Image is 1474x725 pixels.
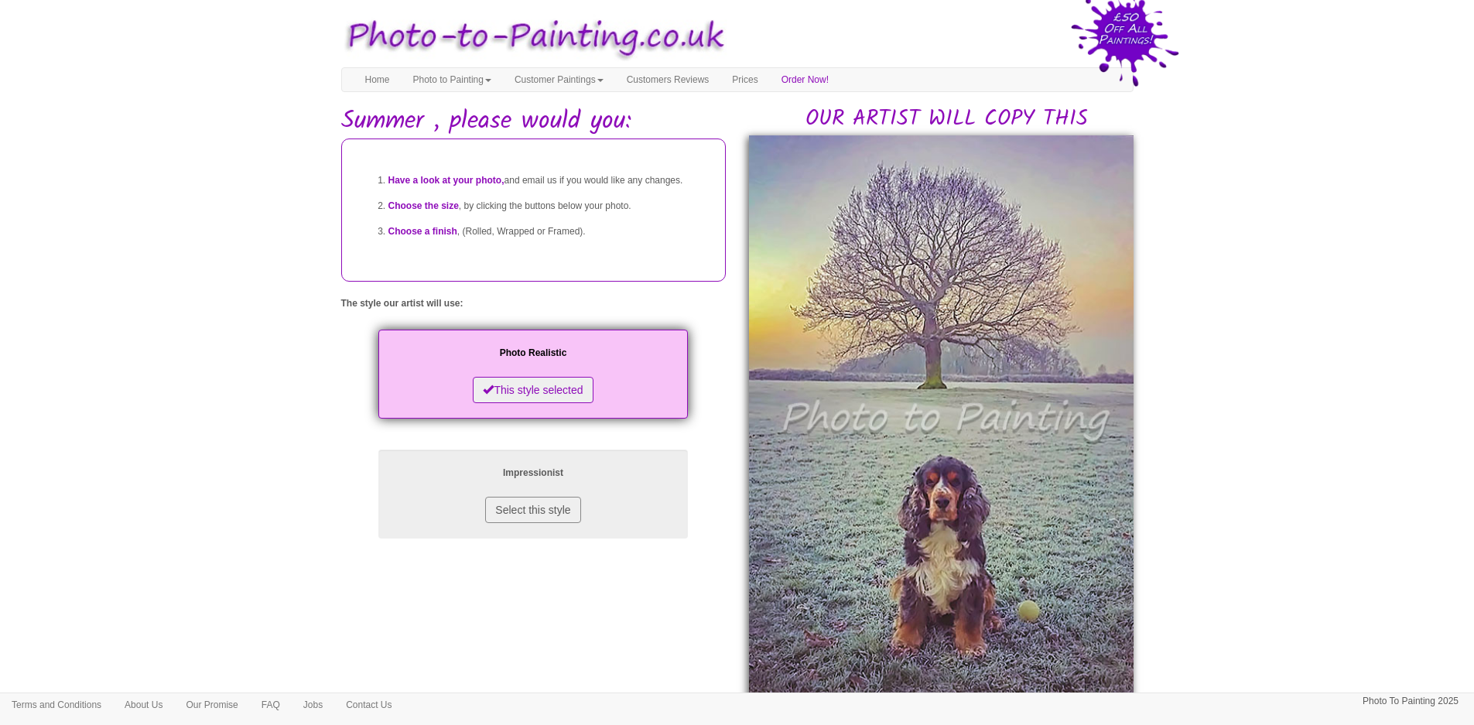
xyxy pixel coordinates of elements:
[761,108,1134,132] h2: OUR ARTIST WILL COPY THIS
[341,108,1134,135] h1: Summer , please would you:
[354,68,402,91] a: Home
[473,377,593,403] button: This style selected
[334,693,403,716] a: Contact Us
[503,68,615,91] a: Customer Paintings
[113,693,174,716] a: About Us
[292,693,334,716] a: Jobs
[394,465,672,481] p: Impressionist
[333,8,730,67] img: Photo to Painting
[388,219,710,245] li: , (Rolled, Wrapped or Framed).
[388,193,710,219] li: , by clicking the buttons below your photo.
[341,297,463,310] label: The style our artist will use:
[174,693,249,716] a: Our Promise
[402,68,503,91] a: Photo to Painting
[770,68,840,91] a: Order Now!
[485,497,580,523] button: Select this style
[1363,693,1459,710] p: Photo To Painting 2025
[388,200,459,211] span: Choose the size
[615,68,721,91] a: Customers Reviews
[394,345,672,361] p: Photo Realistic
[388,226,457,237] span: Choose a finish
[388,168,710,193] li: and email us if you would like any changes.
[250,693,292,716] a: FAQ
[720,68,769,91] a: Prices
[388,175,504,186] span: Have a look at your photo,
